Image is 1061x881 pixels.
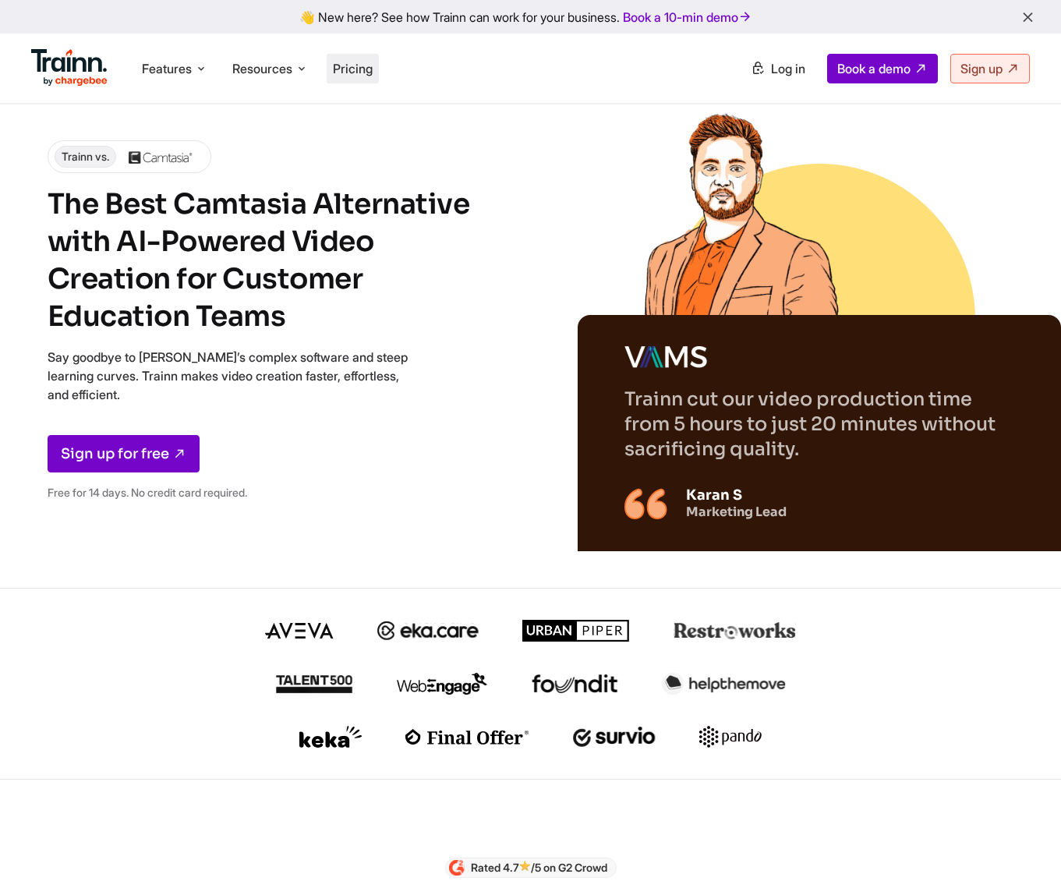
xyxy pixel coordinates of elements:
img: camtasia [129,149,193,165]
a: Book a demo [827,54,938,83]
iframe: Chat Widget [983,806,1061,881]
img: survio logo [573,727,656,747]
img: pando logo [699,726,762,748]
img: star_badge.0a5867f.svg [519,860,531,872]
img: urbanpiper logo [522,620,630,642]
a: Pricing [333,61,373,76]
div: 👋 New here? See how Trainn can work for your business. [9,9,1052,24]
a: Book a 10-min demo [620,6,755,28]
span: Log in [771,61,805,76]
p: Free for 14 days. No credit card required. [48,483,422,502]
p: Rated 4.7 /5 on G2 Crowd [471,860,607,876]
p: Trainn cut our video production time from 5 hours to just 20 minutes without sacrificing quality. [624,387,1014,462]
img: talent500 logo [275,674,353,694]
img: buildops [624,346,708,368]
img: helpthemove logo [662,673,786,695]
p: Karan S [686,486,787,504]
span: Features [142,60,192,77]
img: restroworks logo [674,622,796,639]
a: Sign up [950,54,1030,83]
img: Content creation | customer education software [449,860,465,876]
a: Log in [741,55,815,83]
span: Book a demo [837,61,911,76]
img: ekacare logo [377,621,479,640]
img: sabina dangal [621,94,847,320]
span: Trainn vs. [55,146,116,168]
img: keka logo [299,726,362,748]
img: Trainn Logo [31,49,108,87]
span: Sign up [960,61,1003,76]
span: Resources [232,60,292,77]
img: foundit logo [531,674,618,693]
img: finaloffer logo [405,729,529,745]
img: testimonial [624,488,667,519]
img: webengage logo [397,673,487,695]
p: Say goodbye to [PERSON_NAME]’s complex software and steep learning curves. Trainn makes video cre... [48,348,422,404]
a: Sign up for free [48,435,200,472]
img: aveva logo [265,623,334,639]
p: Marketing Lead [686,504,787,520]
h1: The Best Camtasia Alternative with AI-Powered Video Creation for Customer Education Teams [48,186,500,335]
